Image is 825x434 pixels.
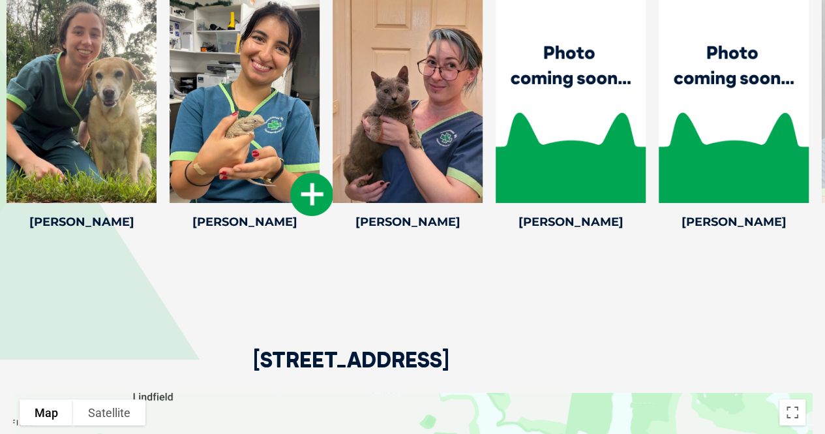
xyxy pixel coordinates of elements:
[73,399,145,426] button: Show satellite imagery
[333,216,483,228] h4: [PERSON_NAME]
[253,349,449,393] h2: [STREET_ADDRESS]
[170,216,320,228] h4: [PERSON_NAME]
[659,216,809,228] h4: [PERSON_NAME]
[779,399,805,426] button: Toggle fullscreen view
[20,399,73,426] button: Show street map
[7,216,157,228] h4: [PERSON_NAME]
[496,216,646,228] h4: [PERSON_NAME]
